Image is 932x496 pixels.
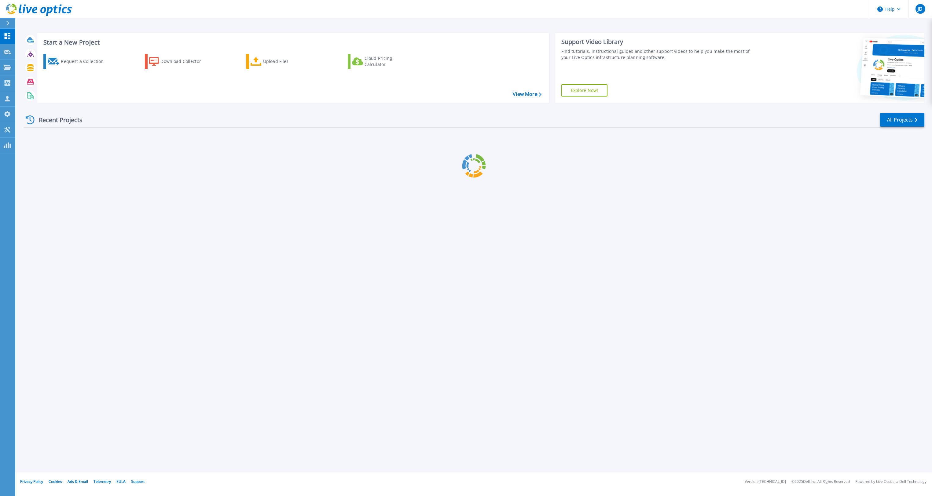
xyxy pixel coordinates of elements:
a: View More [513,91,541,97]
a: Telemetry [94,479,111,484]
a: Support [131,479,145,484]
a: EULA [116,479,126,484]
div: Request a Collection [61,55,110,67]
a: Upload Files [246,54,314,69]
a: All Projects [880,113,924,127]
div: Cloud Pricing Calculator [365,55,413,67]
div: Recent Projects [24,112,91,127]
h3: Start a New Project [43,39,541,46]
li: © 2025 Dell Inc. All Rights Reserved [791,480,850,484]
a: Ads & Email [68,479,88,484]
a: Privacy Policy [20,479,43,484]
a: Request a Collection [43,54,112,69]
div: Download Collector [160,55,209,67]
a: Cloud Pricing Calculator [348,54,416,69]
div: Find tutorials, instructional guides and other support videos to help you make the most of your L... [561,48,754,60]
a: Download Collector [145,54,213,69]
span: JD [918,6,923,11]
div: Upload Files [263,55,312,67]
a: Explore Now! [561,84,608,97]
div: Support Video Library [561,38,754,46]
li: Powered by Live Optics, a Dell Technology [855,480,926,484]
li: Version: [TECHNICAL_ID] [745,480,786,484]
a: Cookies [49,479,62,484]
